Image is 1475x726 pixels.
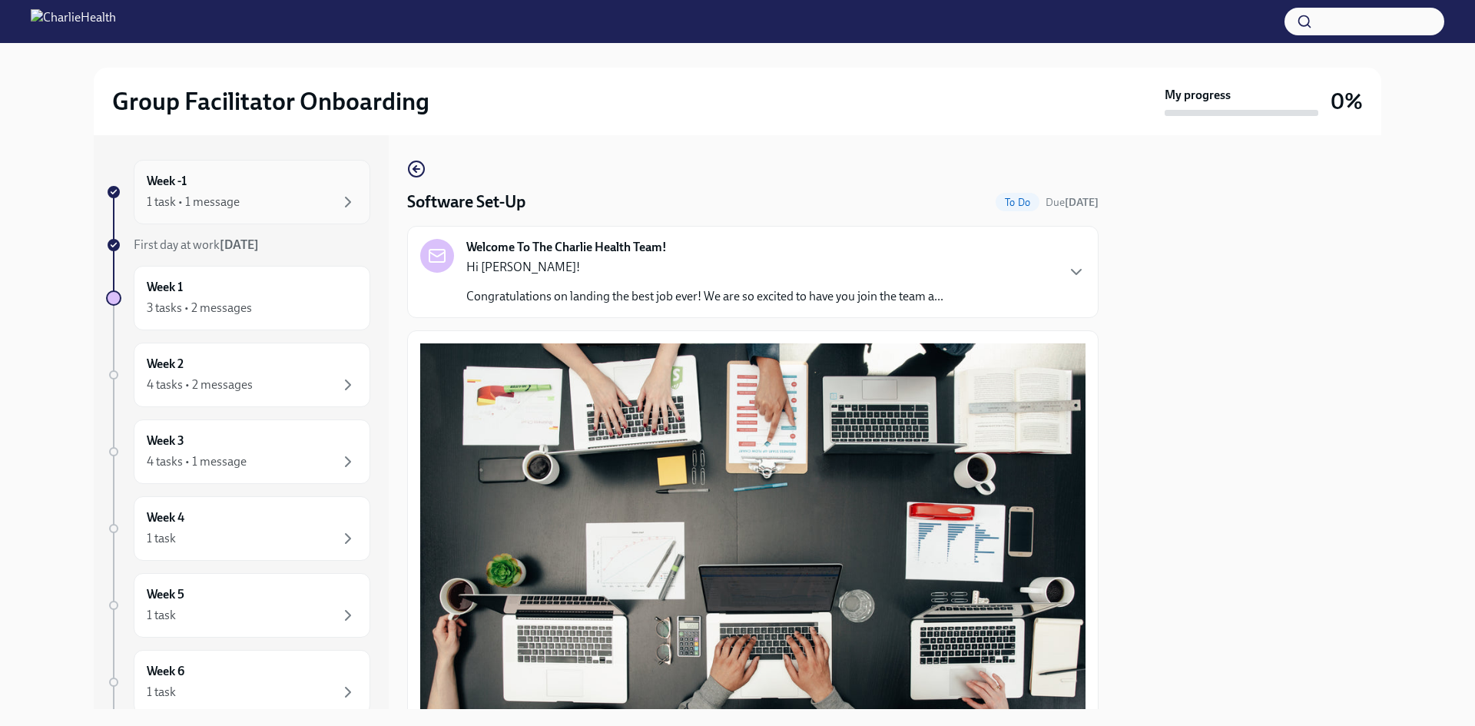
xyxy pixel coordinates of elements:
h6: Week 2 [147,356,184,373]
strong: Welcome To The Charlie Health Team! [466,239,667,256]
a: First day at work[DATE] [106,237,370,254]
a: Week 51 task [106,573,370,638]
a: Week 13 tasks • 2 messages [106,266,370,330]
a: Week 61 task [106,650,370,714]
h4: Software Set-Up [407,191,525,214]
a: Week 34 tasks • 1 message [106,419,370,484]
p: Congratulations on landing the best job ever! We are so excited to have you join the team a... [466,288,943,305]
h6: Week 5 [147,586,184,603]
div: 4 tasks • 1 message [147,453,247,470]
h3: 0% [1331,88,1363,115]
img: CharlieHealth [31,9,116,34]
span: October 14th, 2025 07:00 [1046,195,1099,210]
h6: Week -1 [147,173,187,190]
strong: My progress [1165,87,1231,104]
div: 3 tasks • 2 messages [147,300,252,317]
strong: [DATE] [220,237,259,252]
div: 1 task [147,607,176,624]
h6: Week 3 [147,433,184,449]
div: 1 task [147,684,176,701]
strong: [DATE] [1065,196,1099,209]
div: 1 task [147,530,176,547]
h2: Group Facilitator Onboarding [112,86,429,117]
h6: Week 1 [147,279,183,296]
div: 1 task • 1 message [147,194,240,211]
span: First day at work [134,237,259,252]
span: Due [1046,196,1099,209]
span: To Do [996,197,1039,208]
a: Week -11 task • 1 message [106,160,370,224]
div: 4 tasks • 2 messages [147,376,253,393]
h6: Week 4 [147,509,184,526]
a: Week 24 tasks • 2 messages [106,343,370,407]
a: Week 41 task [106,496,370,561]
p: Hi [PERSON_NAME]! [466,259,943,276]
h6: Week 6 [147,663,184,680]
